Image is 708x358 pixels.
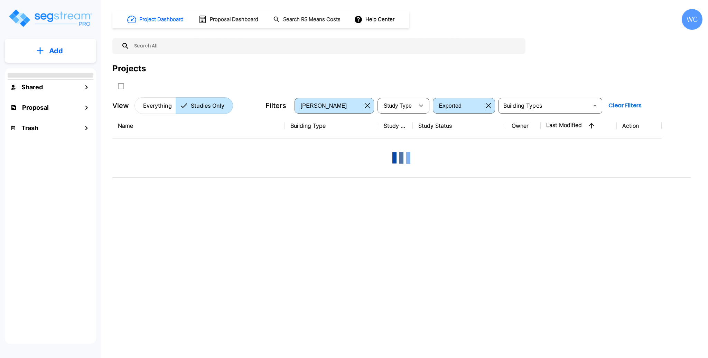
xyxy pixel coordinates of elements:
[265,100,286,111] p: Filters
[270,13,344,26] button: Search RS Means Costs
[8,8,93,28] img: Logo
[114,79,128,93] button: SelectAll
[682,9,702,30] div: WC
[506,113,541,138] th: Owner
[139,16,184,24] h1: Project Dashboard
[285,113,378,138] th: Building Type
[296,96,362,115] div: Select
[379,96,414,115] div: Select
[353,13,397,26] button: Help Center
[617,113,662,138] th: Action
[21,123,38,133] h1: Trash
[124,12,187,27] button: Project Dashboard
[413,113,506,138] th: Study Status
[112,113,285,138] th: Name
[21,82,43,92] h1: Shared
[501,101,589,110] input: Building Types
[378,113,413,138] th: Study Type
[606,99,644,113] button: Clear Filters
[283,16,341,24] h1: Search RS Means Costs
[143,101,172,110] p: Everything
[22,103,49,112] h1: Proposal
[112,100,129,111] p: View
[49,46,63,56] p: Add
[134,97,233,114] div: Platform
[388,144,415,172] img: Loading
[176,97,233,114] button: Studies Only
[196,12,262,27] button: Proposal Dashboard
[541,113,617,138] th: Last Modified
[112,62,146,75] div: Projects
[384,103,412,109] span: Study Type
[434,96,483,115] div: Select
[130,38,522,54] input: Search All
[210,16,258,24] h1: Proposal Dashboard
[5,41,96,61] button: Add
[134,97,176,114] button: Everything
[191,101,224,110] p: Studies Only
[590,101,600,110] button: Open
